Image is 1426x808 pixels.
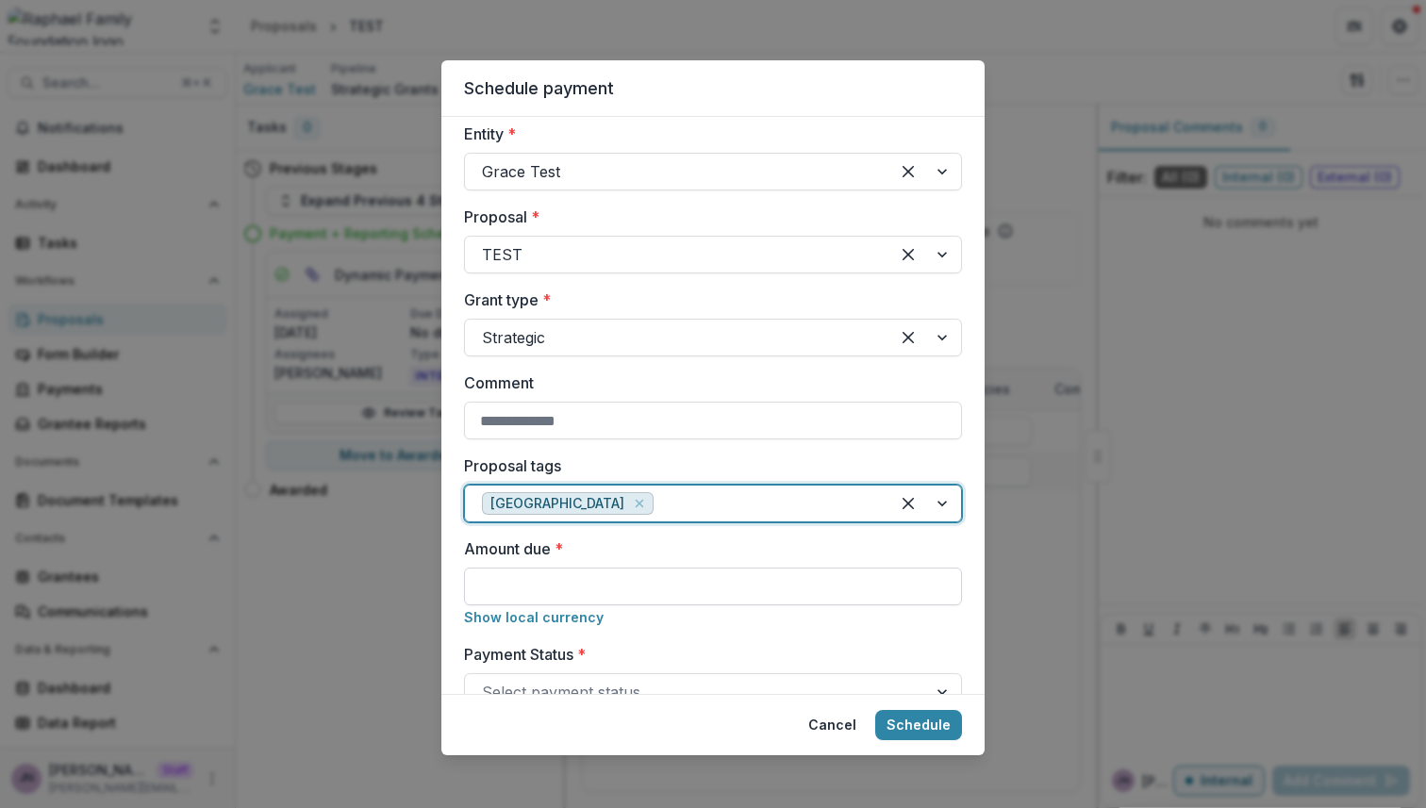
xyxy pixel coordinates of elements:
[630,494,649,513] div: Remove Miami
[893,488,923,519] div: Clear selected options
[893,157,923,187] div: Clear selected options
[464,123,951,145] label: Entity
[797,710,868,740] button: Cancel
[875,710,962,740] button: Schedule
[464,454,951,477] label: Proposal tags
[464,289,951,311] label: Grant type
[464,609,604,625] button: Show local currency
[441,60,985,117] header: Schedule payment
[464,206,951,228] label: Proposal
[893,239,923,270] div: Clear selected options
[464,371,951,394] label: Comment
[464,643,951,666] label: Payment Status
[893,322,923,353] div: Clear selected options
[464,537,951,560] label: Amount due
[490,496,624,512] span: [GEOGRAPHIC_DATA]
